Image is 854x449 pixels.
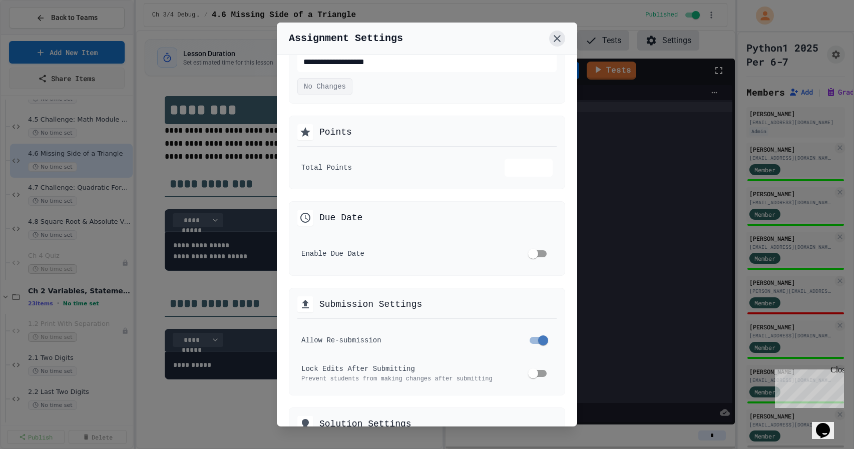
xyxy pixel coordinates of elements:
[297,78,352,95] button: No Changes
[301,364,516,374] div: Lock Edits After Submitting
[771,365,844,408] iframe: chat widget
[319,417,411,431] h2: Solution Settings
[319,211,362,225] h2: Due Date
[301,375,516,383] div: Prevent students from making changes after submitting
[301,163,497,173] div: Total Points
[301,249,516,259] div: Enable Due Date
[812,409,844,439] iframe: chat widget
[319,297,422,311] h2: Submission Settings
[319,125,352,139] h2: Points
[301,335,516,345] div: Allow Re-submission
[289,32,403,46] h1: Assignment Settings
[4,4,69,64] div: Chat with us now!Close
